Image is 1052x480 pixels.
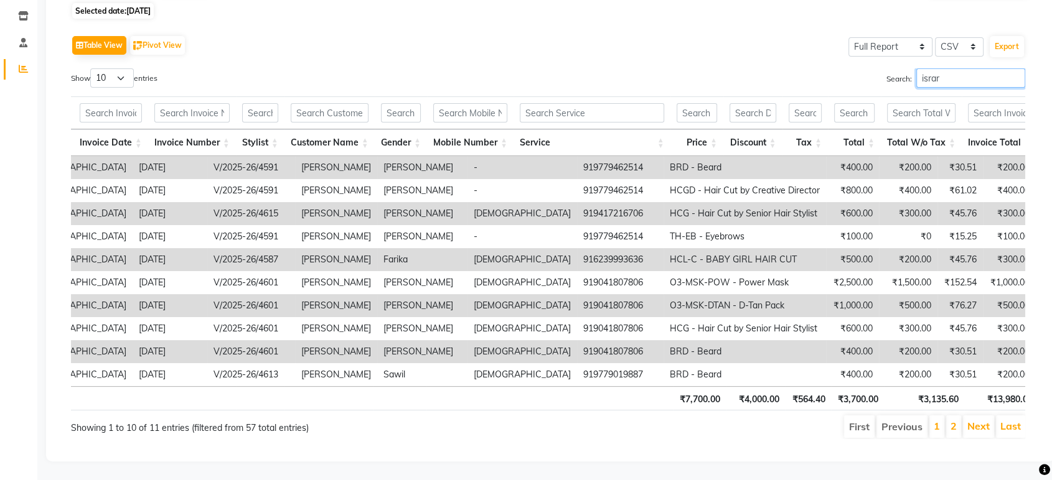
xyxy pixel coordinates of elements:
[377,248,467,271] td: Farika
[236,129,284,156] th: Stylist: activate to sort column ascending
[295,271,377,294] td: [PERSON_NAME]
[133,363,207,386] td: [DATE]
[207,271,295,294] td: V/2025-26/4601
[934,420,940,432] a: 1
[577,179,664,202] td: 919779462514
[90,68,134,88] select: Showentries
[133,248,207,271] td: [DATE]
[207,340,295,363] td: V/2025-26/4601
[881,129,962,156] th: Total W/o Tax: activate to sort column ascending
[80,103,142,122] input: Search Invoice Date
[983,294,1036,317] td: ₹500.00
[467,179,577,202] td: -
[467,225,577,248] td: -
[295,294,377,317] td: [PERSON_NAME]
[673,386,726,410] th: ₹7,700.00
[207,202,295,225] td: V/2025-26/4615
[983,156,1036,179] td: ₹200.00
[664,156,826,179] td: BRD - Beard
[937,271,983,294] td: ₹152.54
[664,271,826,294] td: O3-MSK-POW - Power Mask
[133,41,143,50] img: pivot.png
[377,202,467,225] td: [PERSON_NAME]
[826,363,879,386] td: ₹400.00
[879,202,937,225] td: ₹300.00
[826,179,879,202] td: ₹800.00
[577,202,664,225] td: 919417216706
[887,103,956,122] input: Search Total W/o Tax
[664,294,826,317] td: O3-MSK-DTAN - D-Tan Pack
[133,317,207,340] td: [DATE]
[207,225,295,248] td: V/2025-26/4591
[937,294,983,317] td: ₹76.27
[577,317,664,340] td: 919041807806
[664,225,826,248] td: TH-EB - Eyebrows
[154,103,230,122] input: Search Invoice Number
[826,317,879,340] td: ₹600.00
[295,363,377,386] td: [PERSON_NAME]
[577,294,664,317] td: 919041807806
[295,179,377,202] td: [PERSON_NAME]
[664,317,826,340] td: HCG - Hair Cut by Senior Hair Stylist
[377,340,467,363] td: [PERSON_NAME]
[826,248,879,271] td: ₹500.00
[207,363,295,386] td: V/2025-26/4613
[375,129,427,156] th: Gender: activate to sort column ascending
[577,340,664,363] td: 919041807806
[937,179,983,202] td: ₹61.02
[295,225,377,248] td: [PERSON_NAME]
[967,420,990,432] a: Next
[886,68,1025,88] label: Search:
[879,294,937,317] td: ₹500.00
[983,225,1036,248] td: ₹100.00
[207,294,295,317] td: V/2025-26/4601
[937,363,983,386] td: ₹30.51
[834,103,875,122] input: Search Total
[467,317,577,340] td: [DEMOGRAPHIC_DATA]
[467,202,577,225] td: [DEMOGRAPHIC_DATA]
[937,317,983,340] td: ₹45.76
[664,202,826,225] td: HCG - Hair Cut by Senior Hair Stylist
[126,6,151,16] span: [DATE]
[72,3,154,19] span: Selected date:
[377,294,467,317] td: [PERSON_NAME]
[828,129,881,156] th: Total: activate to sort column ascending
[670,129,723,156] th: Price: activate to sort column ascending
[937,340,983,363] td: ₹30.51
[983,363,1036,386] td: ₹200.00
[879,271,937,294] td: ₹1,500.00
[207,248,295,271] td: V/2025-26/4587
[133,225,207,248] td: [DATE]
[467,340,577,363] td: [DEMOGRAPHIC_DATA]
[677,103,717,122] input: Search Price
[789,103,822,122] input: Search Tax
[826,156,879,179] td: ₹400.00
[664,363,826,386] td: BRD - Beard
[937,248,983,271] td: ₹45.76
[983,317,1036,340] td: ₹300.00
[284,129,375,156] th: Customer Name: activate to sort column ascending
[73,129,148,156] th: Invoice Date: activate to sort column ascending
[879,156,937,179] td: ₹200.00
[520,103,664,122] input: Search Service
[879,340,937,363] td: ₹200.00
[885,386,964,410] th: ₹3,135.60
[983,248,1036,271] td: ₹300.00
[951,420,957,432] a: 2
[377,317,467,340] td: [PERSON_NAME]
[983,202,1036,225] td: ₹300.00
[664,179,826,202] td: HCGD - Hair Cut by Creative Director
[467,248,577,271] td: [DEMOGRAPHIC_DATA]
[514,129,670,156] th: Service: activate to sort column ascending
[295,340,377,363] td: [PERSON_NAME]
[879,317,937,340] td: ₹300.00
[964,386,1039,410] th: ₹13,980.00
[826,340,879,363] td: ₹400.00
[577,363,664,386] td: 919779019887
[879,248,937,271] td: ₹200.00
[723,129,782,156] th: Discount: activate to sort column ascending
[1000,420,1021,432] a: Last
[577,225,664,248] td: 919779462514
[207,156,295,179] td: V/2025-26/4591
[377,271,467,294] td: [PERSON_NAME]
